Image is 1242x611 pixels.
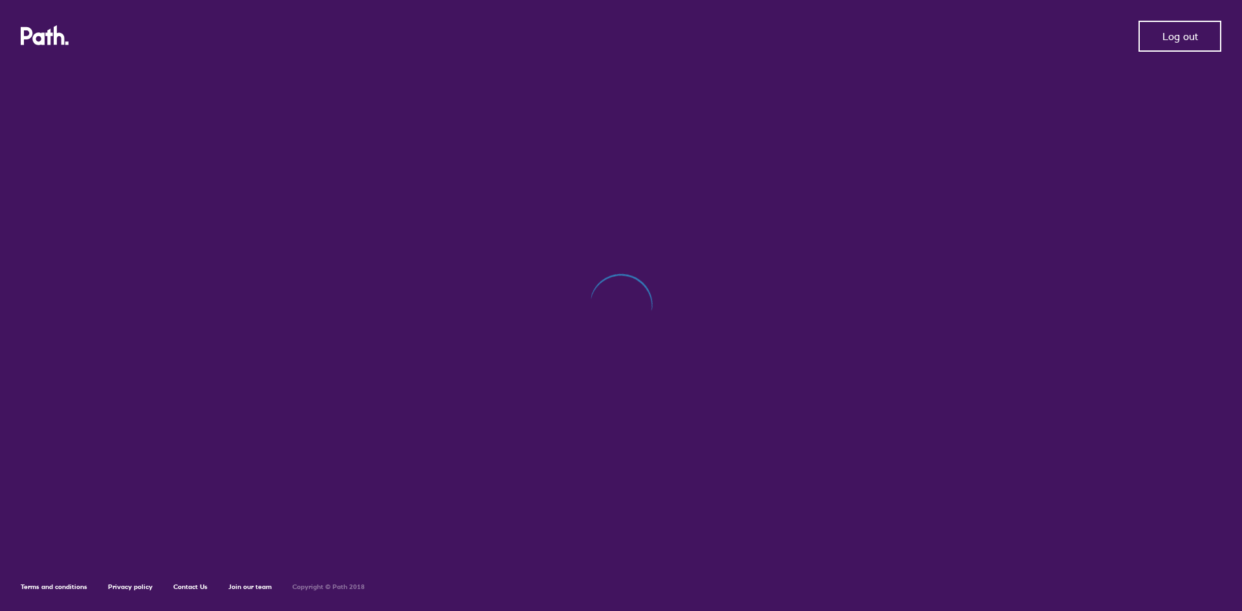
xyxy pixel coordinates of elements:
[21,583,87,591] a: Terms and conditions
[108,583,153,591] a: Privacy policy
[1162,30,1198,42] span: Log out
[1138,21,1221,52] button: Log out
[292,583,365,591] h6: Copyright © Path 2018
[173,583,208,591] a: Contact Us
[228,583,272,591] a: Join our team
